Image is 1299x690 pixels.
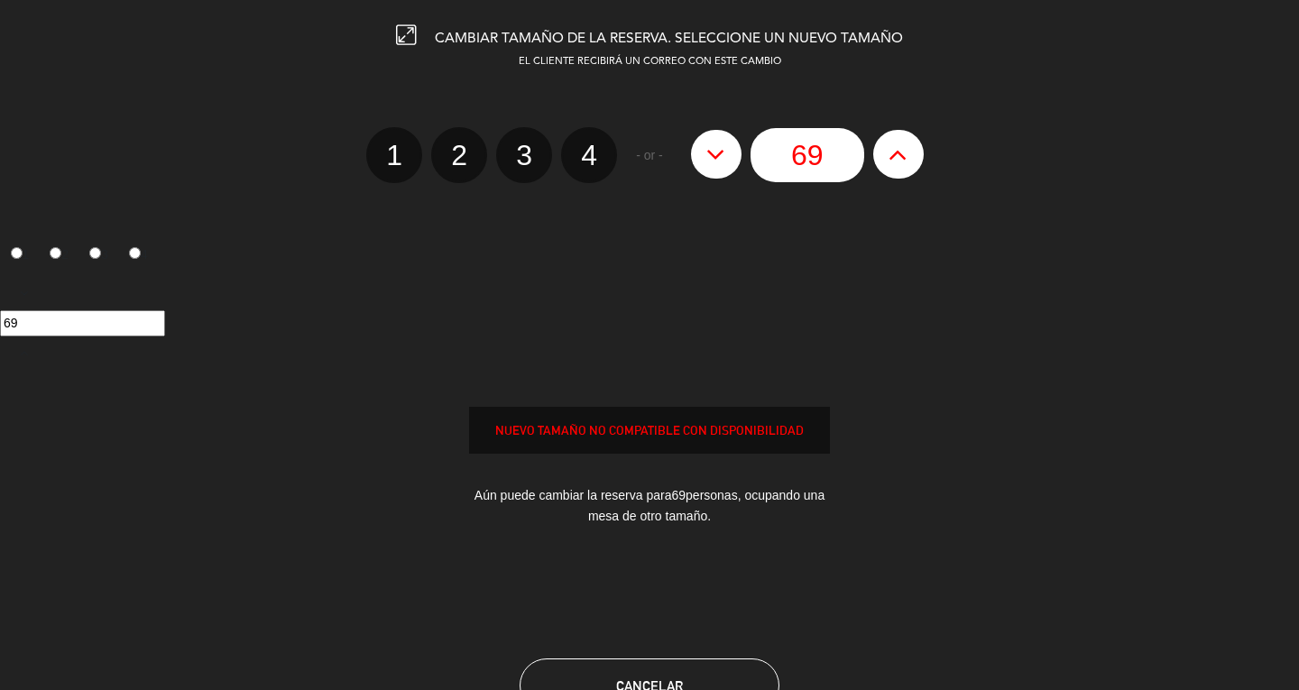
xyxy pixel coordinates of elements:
[11,247,23,259] input: 1
[40,240,79,271] label: 2
[561,127,617,183] label: 4
[118,240,158,271] label: 4
[50,247,61,259] input: 2
[469,472,830,540] div: Aún puede cambiar la reserva para personas, ocupando una mesa de otro tamaño.
[431,127,487,183] label: 2
[79,240,119,271] label: 3
[636,145,663,166] span: - or -
[496,127,552,183] label: 3
[671,488,686,502] span: 69
[519,57,781,67] span: EL CLIENTE RECIBIRÁ UN CORREO CON ESTE CAMBIO
[470,420,829,441] div: NUEVO TAMAÑO NO COMPATIBLE CON DISPONIBILIDAD
[366,127,422,183] label: 1
[89,247,101,259] input: 3
[435,32,903,46] span: CAMBIAR TAMAÑO DE LA RESERVA. SELECCIONE UN NUEVO TAMAÑO
[129,247,141,259] input: 4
